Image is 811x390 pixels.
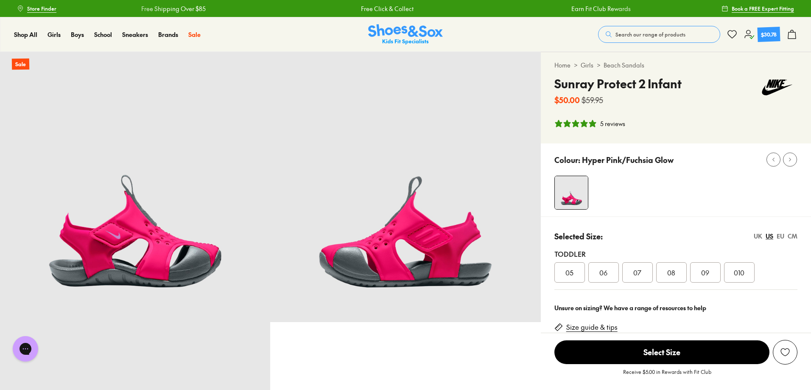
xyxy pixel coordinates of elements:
div: $30.78 [761,30,777,38]
p: Hyper Pink/Fuchsia Glow [582,154,674,166]
span: 09 [701,267,709,278]
b: $50.00 [554,94,580,106]
a: Free Click & Collect [361,4,413,13]
div: 5 reviews [600,119,625,128]
a: Store Finder [17,1,56,16]
span: 08 [667,267,675,278]
a: Size guide & tips [566,323,618,332]
h4: Sunray Protect 2 Infant [554,75,682,93]
a: Boys [71,30,84,39]
span: 05 [565,267,573,278]
a: Sneakers [122,30,148,39]
span: Store Finder [27,5,56,12]
img: Vendor logo [757,75,797,100]
img: SNS_Logo_Responsive.svg [368,24,443,45]
button: Select Size [554,340,769,365]
p: Receive $5.00 in Rewards with Fit Club [623,368,711,383]
div: Toddler [554,249,797,259]
span: 010 [734,267,744,278]
span: Search our range of products [615,31,685,38]
a: School [94,30,112,39]
iframe: Gorgias live chat messenger [8,333,42,365]
img: 6_1 [270,52,540,322]
a: Beach Sandals [604,61,644,70]
a: Earn Fit Club Rewards [571,4,630,13]
p: Sale [12,59,29,70]
div: EU [777,232,784,241]
a: Brands [158,30,178,39]
a: Book a FREE Expert Fitting [722,1,794,16]
span: Book a FREE Expert Fitting [732,5,794,12]
a: Free Shipping Over $85 [141,4,205,13]
div: UK [754,232,762,241]
button: Search our range of products [598,26,720,43]
s: $59.95 [582,94,603,106]
span: 07 [633,267,641,278]
p: Selected Size: [554,230,603,242]
a: Home [554,61,570,70]
div: Unsure on sizing? We have a range of resources to help [554,303,797,312]
a: Sale [188,30,201,39]
a: Girls [581,61,593,70]
a: $30.78 [744,27,780,42]
div: CM [788,232,797,241]
div: > > [554,61,797,70]
a: Shoes & Sox [368,24,443,45]
button: 5 stars, 5 ratings [554,119,625,128]
a: Girls [48,30,61,39]
button: Add to wishlist [773,340,797,365]
p: Colour: [554,154,580,166]
div: US [766,232,773,241]
a: Shop All [14,30,37,39]
span: 06 [599,267,607,278]
span: Select Size [554,340,769,364]
img: 5_1 [555,176,588,209]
